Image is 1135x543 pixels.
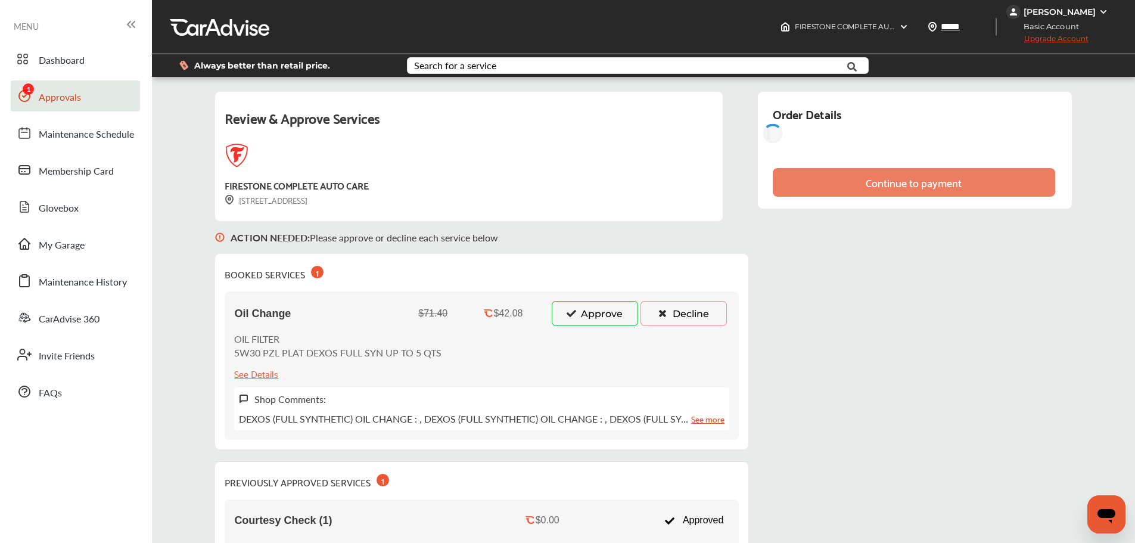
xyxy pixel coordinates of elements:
span: Approvals [39,90,81,106]
span: Oil Change [234,308,291,320]
b: ACTION NEEDED : [231,231,310,244]
a: Maintenance History [11,265,140,296]
p: 5W30 PZL PLAT DEXOS FULL SYN UP TO 5 QTS [234,346,441,359]
span: MENU [14,21,39,31]
div: Review & Approve Services [225,106,713,144]
div: PREVIOUSLY APPROVED SERVICES [225,471,389,490]
div: Search for a service [414,61,496,70]
a: Approvals [11,80,140,111]
img: svg+xml;base64,PHN2ZyB3aWR0aD0iMTYiIGhlaWdodD0iMTciIHZpZXdCb3g9IjAgMCAxNiAxNyIgZmlsbD0ibm9uZSIgeG... [225,195,234,205]
div: $0.00 [536,515,559,526]
span: Maintenance Schedule [39,127,134,142]
a: CarAdvise 360 [11,302,140,333]
img: svg+xml;base64,PHN2ZyB3aWR0aD0iMTYiIGhlaWdodD0iMTciIHZpZXdCb3g9IjAgMCAxNiAxNyIgZmlsbD0ibm9uZSIgeG... [239,394,248,404]
p: DEXOS (FULL SYNTHETIC) OIL CHANGE : , DEXOS (FULL SYNTHETIC) OIL CHANGE : , DEXOS (FULL SY… [239,412,724,426]
span: CarAdvise 360 [39,312,99,327]
a: Membership Card [11,154,140,185]
div: Continue to payment [866,176,962,188]
div: 1 [377,474,389,486]
div: Order Details [773,104,841,124]
div: $71.40 [418,308,447,319]
span: FAQs [39,386,62,401]
span: My Garage [39,238,85,253]
span: Maintenance History [39,275,127,290]
img: dollor_label_vector.a70140d1.svg [179,60,188,70]
div: FIRESTONE COMPLETE AUTO CARE [225,177,368,193]
p: Please approve or decline each service below [231,231,498,244]
img: location_vector.a44bc228.svg [928,22,937,32]
a: Glovebox [11,191,140,222]
div: [PERSON_NAME] [1024,7,1096,17]
img: header-down-arrow.9dd2ce7d.svg [899,22,909,32]
div: [STREET_ADDRESS] [225,193,307,207]
label: Shop Comments: [254,392,326,406]
div: $42.08 [494,308,523,319]
img: logo-firestone.png [225,144,248,167]
img: svg+xml;base64,PHN2ZyB3aWR0aD0iMTYiIGhlaWdodD0iMTciIHZpZXdCb3g9IjAgMCAxNiAxNyIgZmlsbD0ibm9uZSIgeG... [215,221,225,254]
span: Membership Card [39,164,114,179]
a: Maintenance Schedule [11,117,140,148]
a: See more [691,412,724,426]
span: Basic Account [1007,20,1088,33]
button: Approve [552,301,638,326]
a: FAQs [11,376,140,407]
iframe: Button to launch messaging window [1087,495,1125,533]
span: Dashboard [39,53,85,69]
img: header-divider.bc55588e.svg [996,18,997,36]
span: Courtesy Check (1) [234,514,332,527]
div: BOOKED SERVICES [225,263,324,282]
img: header-home-logo.8d720a4f.svg [780,22,790,32]
p: OIL FILTER [234,332,441,346]
a: Dashboard [11,44,140,75]
img: WGsFRI8htEPBVLJbROoPRyZpYNWhNONpIPPETTm6eUC0GeLEiAAAAAElFTkSuQmCC [1099,7,1108,17]
button: Decline [640,301,727,326]
span: Invite Friends [39,349,95,364]
div: See Details [234,365,278,381]
a: Invite Friends [11,339,140,370]
a: My Garage [11,228,140,259]
span: Glovebox [39,201,79,216]
img: jVpblrzwTbfkPYzPPzSLxeg0AAAAASUVORK5CYII= [1006,5,1021,19]
span: FIRESTONE COMPLETE AUTO CARE , [STREET_ADDRESS] Bloomington , IN 47404 [795,22,1072,31]
div: 1 [311,266,324,278]
span: Upgrade Account [1006,34,1089,49]
span: Always better than retail price. [194,61,330,70]
div: Approved [658,509,729,532]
